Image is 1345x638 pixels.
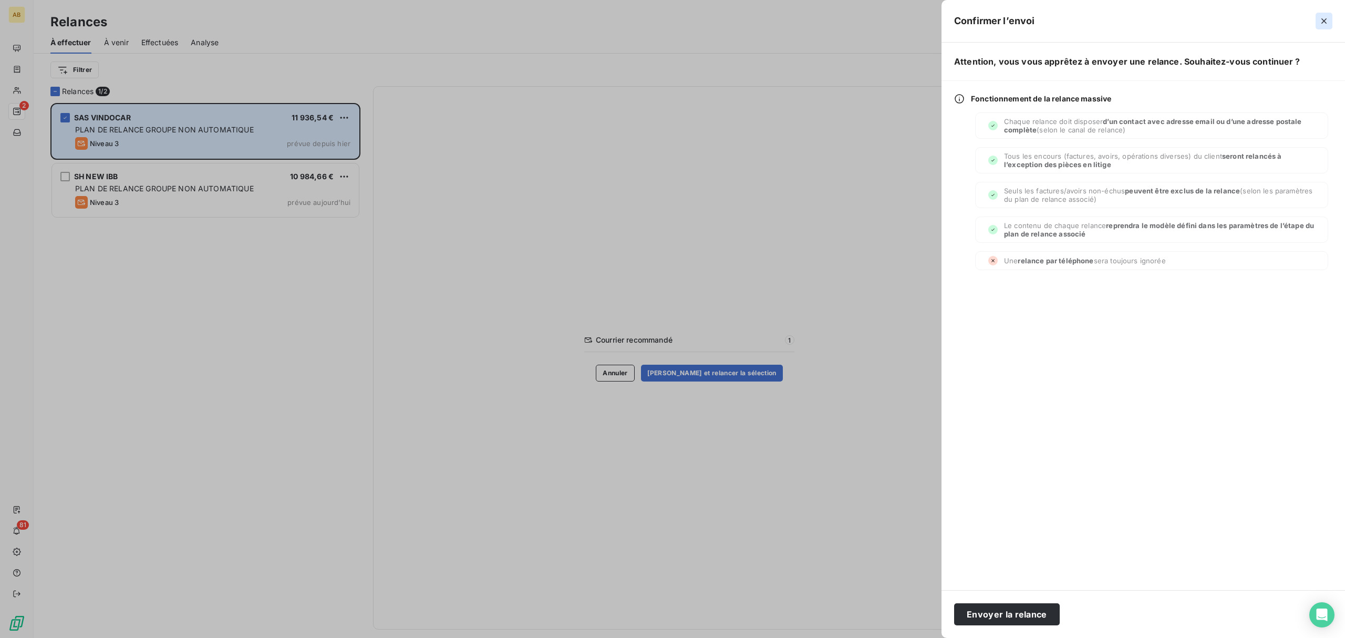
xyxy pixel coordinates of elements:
span: relance par téléphone [1018,256,1093,265]
span: Une sera toujours ignorée [1004,256,1166,265]
span: Fonctionnement de la relance massive [971,94,1111,104]
span: reprendra le modèle défini dans les paramètres de l’étape du plan de relance associé [1004,221,1314,238]
span: seront relancés à l’exception des pièces en litige [1004,152,1281,169]
span: peuvent être exclus de la relance [1125,187,1240,195]
span: Le contenu de chaque relance [1004,221,1315,238]
h5: Confirmer l’envoi [954,14,1035,28]
button: Envoyer la relance [954,603,1060,625]
span: Tous les encours (factures, avoirs, opérations diverses) du client [1004,152,1315,169]
span: d’un contact avec adresse email ou d’une adresse postale complète [1004,117,1302,134]
h6: Attention, vous vous apprêtez à envoyer une relance. Souhaitez-vous continuer ? [941,43,1345,80]
span: Seuls les factures/avoirs non-échus (selon les paramètres du plan de relance associé) [1004,187,1315,203]
span: Chaque relance doit disposer (selon le canal de relance) [1004,117,1315,134]
div: Open Intercom Messenger [1309,602,1334,627]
